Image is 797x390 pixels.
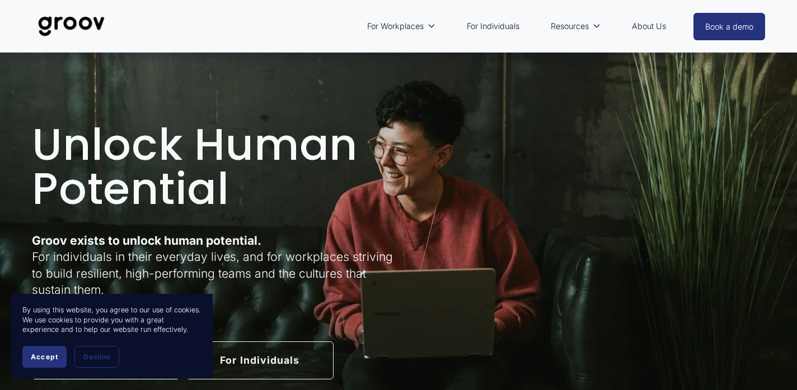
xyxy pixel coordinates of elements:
[32,123,396,212] h1: Unlock Human Potential
[545,13,606,39] a: folder dropdown
[367,19,424,34] span: For Workplaces
[31,353,58,361] span: Accept
[461,13,525,39] a: For Individuals
[362,13,441,39] a: folder dropdown
[32,234,261,248] strong: Groov exists to unlock human potential.
[693,13,765,40] a: Book a demo
[22,305,201,335] p: By using this website, you agree to our use of cookies. We use cookies to provide you with a grea...
[22,346,67,368] button: Accept
[83,353,110,361] span: Decline
[74,346,119,368] button: Decline
[551,19,589,34] span: Resources
[186,341,334,379] a: For Individuals
[32,232,396,298] p: For individuals in their everyday lives, and for workplaces striving to build resilient, high-per...
[11,294,213,379] section: Cookie banner
[32,8,111,45] img: Groov | Unlock Human Potential at Work and in Life
[626,13,672,39] a: About Us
